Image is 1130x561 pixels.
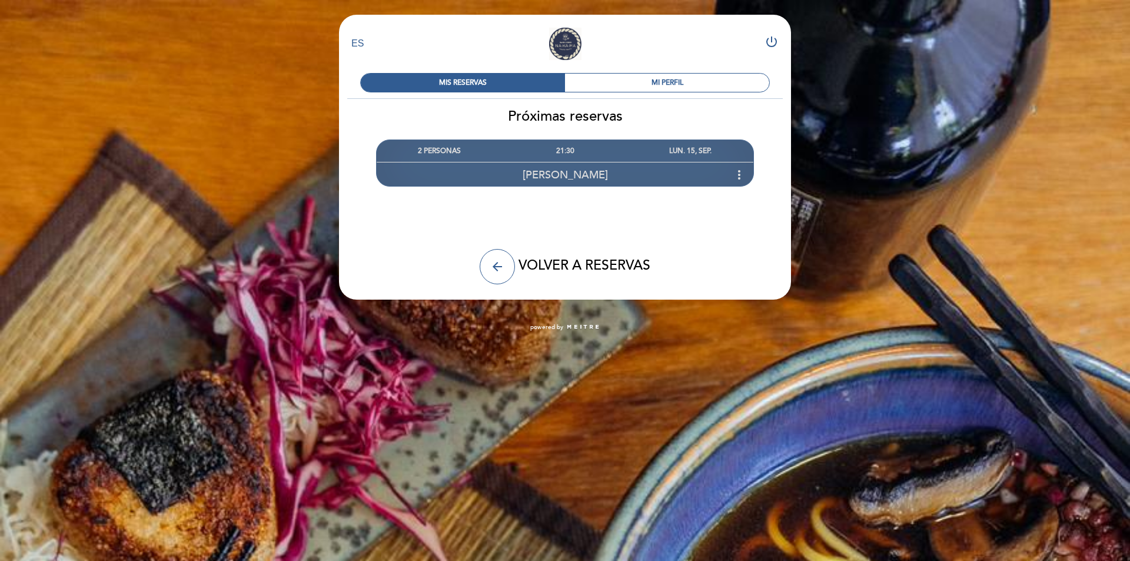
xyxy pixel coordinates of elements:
[530,323,563,331] span: powered by
[530,323,600,331] a: powered by
[523,168,608,181] span: [PERSON_NAME]
[480,249,515,284] button: arrow_back
[490,260,504,274] i: arrow_back
[338,108,792,125] h2: Próximas reservas
[491,28,639,60] a: [PERSON_NAME]
[519,257,650,274] span: VOLVER A RESERVAS
[566,324,600,330] img: MEITRE
[765,35,779,53] button: power_settings_new
[765,35,779,49] i: power_settings_new
[377,140,502,162] div: 2 PERSONAS
[361,74,565,92] div: MIS RESERVAS
[732,168,746,182] i: more_vert
[502,140,627,162] div: 21:30
[628,140,753,162] div: LUN. 15, SEP.
[565,74,769,92] div: MI PERFIL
